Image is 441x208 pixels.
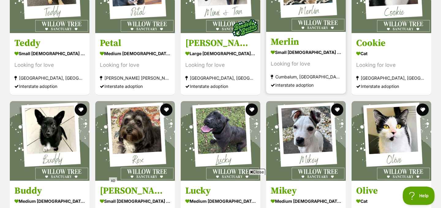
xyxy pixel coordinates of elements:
[100,82,170,91] div: Interstate adoption
[100,197,170,206] div: small [DEMOGRAPHIC_DATA] Dog
[356,49,427,58] div: Cat
[331,104,343,116] button: favourite
[100,74,170,82] div: [PERSON_NAME] [PERSON_NAME], [GEOGRAPHIC_DATA]
[185,49,256,58] div: large [DEMOGRAPHIC_DATA] Dog
[181,33,260,95] a: [PERSON_NAME] large [DEMOGRAPHIC_DATA] Dog Looking for love [GEOGRAPHIC_DATA], [GEOGRAPHIC_DATA] ...
[230,13,260,43] img: bonded besties
[10,101,89,181] img: Buddy
[14,38,85,49] h3: Teddy
[10,33,89,95] a: Teddy small [DEMOGRAPHIC_DATA] Dog Looking for love [GEOGRAPHIC_DATA], [GEOGRAPHIC_DATA] Intersta...
[14,185,85,197] h3: Buddy
[14,197,85,206] div: medium [DEMOGRAPHIC_DATA] Dog
[249,169,265,175] span: Close
[403,187,435,205] iframe: Help Scout Beacon - Open
[109,177,117,184] span: AD
[356,74,427,82] div: [GEOGRAPHIC_DATA], [GEOGRAPHIC_DATA]
[352,33,431,95] a: Cookie Cat Looking for love [GEOGRAPHIC_DATA], [GEOGRAPHIC_DATA] Interstate adoption favourite
[271,81,341,89] div: Interstate adoption
[271,60,341,68] div: Looking for love
[352,101,431,181] img: Olive
[266,101,346,181] img: Mikey
[356,61,427,70] div: Looking for love
[356,82,427,91] div: Interstate adoption
[266,32,346,94] a: Merlin small [DEMOGRAPHIC_DATA] Dog Looking for love Cumbalum, [GEOGRAPHIC_DATA] Interstate adopt...
[109,177,332,205] iframe: Advertisement
[356,38,427,49] h3: Cookie
[271,48,341,57] div: small [DEMOGRAPHIC_DATA] Dog
[14,74,85,82] div: [GEOGRAPHIC_DATA], [GEOGRAPHIC_DATA]
[14,82,85,91] div: Interstate adoption
[271,36,341,48] h3: Merlin
[417,104,429,116] button: favourite
[356,185,427,197] h3: Olive
[185,38,256,49] h3: [PERSON_NAME]
[160,104,172,116] button: favourite
[95,33,175,95] a: Petal medium [DEMOGRAPHIC_DATA] Dog Looking for love [PERSON_NAME] [PERSON_NAME], [GEOGRAPHIC_DAT...
[246,104,258,116] button: favourite
[14,61,85,70] div: Looking for love
[356,197,427,206] div: Cat
[185,82,256,91] div: Interstate adoption
[185,61,256,70] div: Looking for love
[100,61,170,70] div: Looking for love
[75,104,87,116] button: favourite
[271,73,341,81] div: Cumbalum, [GEOGRAPHIC_DATA]
[14,49,85,58] div: small [DEMOGRAPHIC_DATA] Dog
[181,101,260,181] img: Lucky
[185,74,256,82] div: [GEOGRAPHIC_DATA], [GEOGRAPHIC_DATA]
[100,185,170,197] h3: [PERSON_NAME]
[100,49,170,58] div: medium [DEMOGRAPHIC_DATA] Dog
[100,38,170,49] h3: Petal
[95,101,175,181] img: Rex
